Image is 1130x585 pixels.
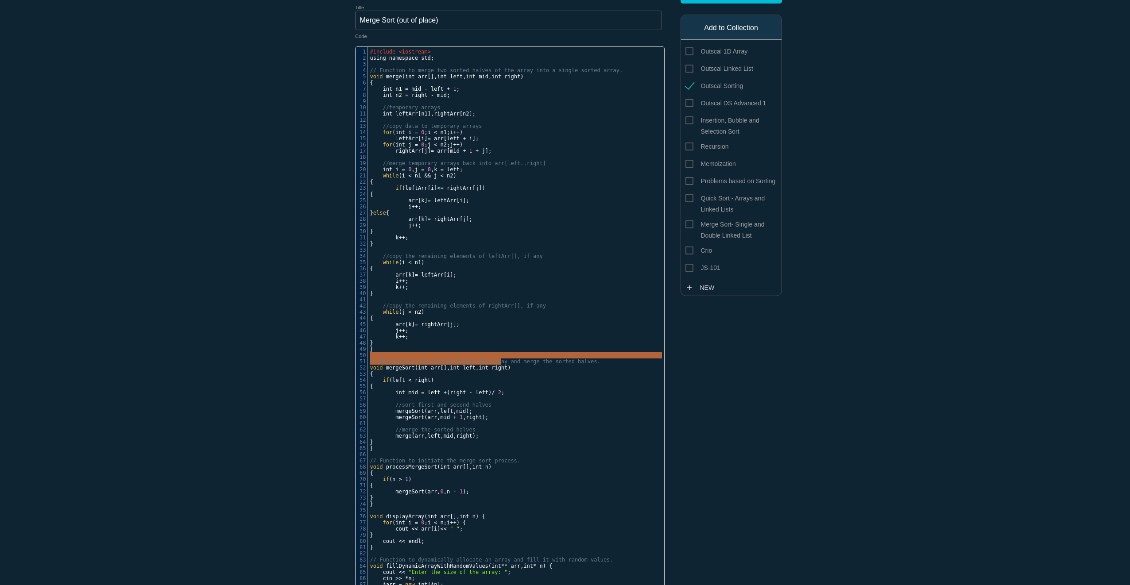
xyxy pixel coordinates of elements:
span: i [428,129,431,135]
span: mid [450,148,460,154]
span: ( [ ] [ ]) [370,185,485,191]
div: 39 [356,284,368,290]
span: 2 [498,389,501,396]
div: 4 [356,67,368,73]
span: ( , , ); [370,414,489,420]
div: 32 [356,241,368,247]
span: + [463,148,466,154]
span: Outscal 1D Array [685,46,748,57]
span: int [395,389,405,396]
div: 37 [356,272,368,278]
span: j [482,148,485,154]
div: 61 [356,420,368,427]
span: k [421,216,424,222]
div: 50 [356,352,368,358]
span: k [408,321,411,327]
div: 58 [356,402,368,408]
span: ++ [411,204,418,210]
span: if [383,377,389,383]
span: int [395,129,405,135]
span: int [479,365,488,371]
span: int [418,365,428,371]
span: < [434,129,437,135]
div: 18 [356,154,368,160]
span: arr [428,414,437,420]
span: mid [479,73,488,80]
span: = [421,389,424,396]
span: n2 [447,173,453,179]
span: n1 [415,173,421,179]
div: 51 [356,358,368,365]
div: 22 [356,179,368,185]
span: Outscal DS Advanced 1 [685,98,766,109]
span: ; [370,334,409,340]
span: } [370,228,373,235]
span: ( , , ); [370,408,472,414]
span: rightArr [447,185,472,191]
span: + [476,148,479,154]
span: int [383,111,392,117]
span: leftArr [421,272,444,278]
span: // Function to recursively divide the array and merge the sorted halves. [370,358,600,365]
span: } { [370,210,389,216]
span: arr [431,365,441,371]
span: else [373,210,386,216]
div: 1 [356,49,368,55]
div: 12 [356,117,368,123]
span: [ ] [ ]; [370,197,469,204]
span: arr [434,135,444,142]
div: 8 [356,92,368,98]
div: 56 [356,389,368,396]
div: 27 [356,210,368,216]
div: 55 [356,383,368,389]
span: //copy data to temporary arrays [383,123,482,129]
span: j [476,185,479,191]
span: rightArr [434,111,460,117]
span: k [421,197,424,204]
span: i [408,204,411,210]
span: ++ [453,142,460,148]
span: //merge temporary arrays back into arr[left..right] [383,160,546,166]
span: k [395,284,399,290]
div: 6 [356,80,368,86]
span: ++ [399,327,405,334]
span: using [370,55,386,61]
span: i [402,259,405,266]
span: 1 [460,414,463,420]
span: j [408,142,411,148]
span: arr [437,148,447,154]
span: left [463,365,476,371]
span: n1 [421,111,427,117]
span: = [415,142,418,148]
span: 0 [421,142,424,148]
span: = [415,272,418,278]
span: namespace [389,55,418,61]
span: i [431,185,434,191]
div: 20 [356,166,368,173]
span: } [370,346,373,352]
span: i [469,135,472,142]
span: i [408,129,411,135]
span: j [408,222,411,228]
span: / [491,389,495,396]
div: 11 [356,111,368,117]
span: Crio [685,245,712,256]
span: left [476,389,488,396]
span: <= [437,185,443,191]
span: void [370,365,383,371]
span: //copy the remaining elements of leftArr[], if any [383,253,542,259]
span: int [405,73,415,80]
span: ++ [399,284,405,290]
span: rightArr [434,216,460,222]
span: [ ] [ ]; [370,272,457,278]
div: 34 [356,253,368,259]
span: ++ [411,222,418,228]
span: i [402,173,405,179]
span: } [370,241,373,247]
span: j [450,142,453,148]
span: ; [370,235,409,241]
span: j [424,148,427,154]
div: 54 [356,377,368,383]
span: < [408,309,411,315]
span: [ ] [ ]; [370,135,479,142]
